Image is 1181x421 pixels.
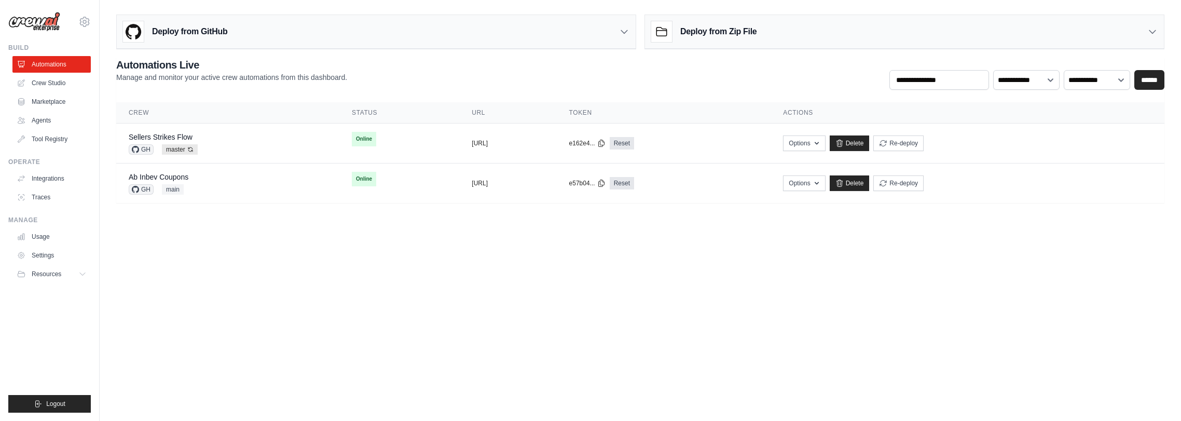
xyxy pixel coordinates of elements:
[123,21,144,42] img: GitHub Logo
[12,93,91,110] a: Marketplace
[873,175,924,191] button: Re-deploy
[12,56,91,73] a: Automations
[162,144,198,155] span: master
[32,270,61,278] span: Resources
[569,139,606,147] button: e162e4...
[8,158,91,166] div: Operate
[680,25,757,38] h3: Deploy from Zip File
[12,131,91,147] a: Tool Registry
[12,266,91,282] button: Resources
[12,112,91,129] a: Agents
[12,189,91,206] a: Traces
[8,395,91,413] button: Logout
[12,228,91,245] a: Usage
[830,135,870,151] a: Delete
[339,102,459,124] th: Status
[557,102,771,124] th: Token
[129,133,193,141] a: Sellers Strikes Flow
[8,12,60,32] img: Logo
[771,102,1164,124] th: Actions
[783,175,825,191] button: Options
[116,58,347,72] h2: Automations Live
[162,184,184,195] span: main
[8,44,91,52] div: Build
[610,137,634,150] a: Reset
[46,400,65,408] span: Logout
[129,144,154,155] span: GH
[129,173,188,181] a: Ab Inbev Coupons
[116,102,339,124] th: Crew
[459,102,556,124] th: URL
[610,177,634,189] a: Reset
[352,132,376,146] span: Online
[12,170,91,187] a: Integrations
[569,179,606,187] button: e57b04...
[129,184,154,195] span: GH
[830,175,870,191] a: Delete
[12,247,91,264] a: Settings
[116,72,347,83] p: Manage and monitor your active crew automations from this dashboard.
[783,135,825,151] button: Options
[873,135,924,151] button: Re-deploy
[152,25,227,38] h3: Deploy from GitHub
[8,216,91,224] div: Manage
[12,75,91,91] a: Crew Studio
[352,172,376,186] span: Online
